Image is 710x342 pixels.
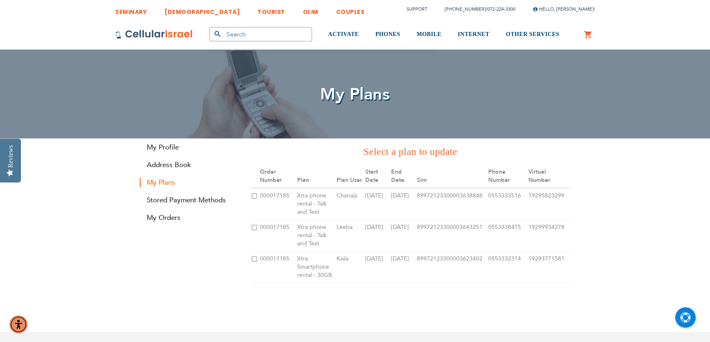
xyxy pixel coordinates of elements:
[527,165,570,188] th: Virtual Number
[533,6,595,12] span: Hello, [PERSON_NAME]!
[140,143,238,152] a: My Profile
[416,19,441,50] a: MOBILE
[336,2,365,17] a: COUPLES
[320,83,390,106] span: My Plans
[487,251,527,283] td: 0553332314
[390,165,416,188] th: End Date
[458,31,489,37] span: INTERNET
[259,165,296,188] th: Order Number
[335,188,364,220] td: Chanala
[506,19,560,50] a: OTHER SERVICES
[375,19,401,50] a: PHONES
[7,145,14,168] div: Reviews
[115,2,147,17] a: SEMINARY
[416,31,441,37] span: MOBILE
[164,2,240,17] a: [DEMOGRAPHIC_DATA]
[506,31,560,37] span: OTHER SERVICES
[296,188,335,220] td: Xtra phone rental - Talk and Text
[416,165,487,188] th: Sim
[407,6,427,12] a: Support
[335,220,364,251] td: Leeba
[390,251,416,283] td: [DATE]
[364,251,390,283] td: [DATE]
[140,213,238,222] a: My Orders
[9,315,27,333] div: Accessibility Menu
[328,31,359,37] span: ACTIVATE
[328,19,359,50] a: ACTIVATE
[259,188,296,220] td: 000017185
[140,160,238,170] a: Address Book
[527,251,570,283] td: 19293771581
[375,31,401,37] span: PHONES
[416,220,487,251] td: 89972123300003643251
[364,188,390,220] td: [DATE]
[296,165,335,188] th: Plan
[390,220,416,251] td: [DATE]
[115,29,193,39] img: Cellular Israel Logo
[257,2,285,17] a: TOURIST
[527,220,570,251] td: 19299934278
[296,220,335,251] td: Xtra phone rental - Talk and Text
[303,2,319,17] a: OLIM
[416,251,487,283] td: 89972123300003623402
[487,6,515,12] a: 072-224-3300
[487,165,527,188] th: Phone Number
[250,145,570,159] h3: Select a plan to update
[390,188,416,220] td: [DATE]
[527,188,570,220] td: 19295823299
[487,188,527,220] td: 0553333516
[364,220,390,251] td: [DATE]
[335,165,364,188] th: Plan User
[487,220,527,251] td: 0553338415
[296,251,335,283] td: Xtra Smartphone rental - 30GB
[140,178,238,187] strong: My Plans
[259,251,296,283] td: 000017185
[259,220,296,251] td: 000017185
[335,251,364,283] td: Kaila
[437,3,515,15] li: /
[445,6,486,12] a: [PHONE_NUMBER]
[416,188,487,220] td: 89972123300003638848
[140,195,238,205] a: Stored Payment Methods
[458,19,489,50] a: INTERNET
[364,165,390,188] th: Start Date
[209,27,312,41] input: Search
